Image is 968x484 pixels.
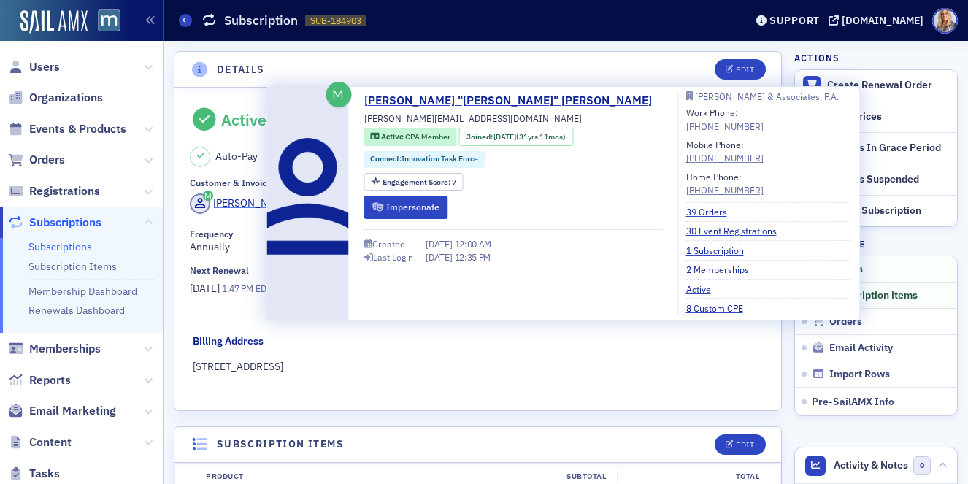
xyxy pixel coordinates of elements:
a: SailAMX [20,10,88,34]
a: [PERSON_NAME] "[PERSON_NAME]" [PERSON_NAME] [364,92,663,110]
span: Users [29,59,60,75]
div: Created [372,240,405,248]
button: Mark as In Grace Period [795,132,957,164]
a: Tasks [8,466,60,482]
div: Active: Active: CPA Member [364,128,457,146]
div: Home Phone: [686,170,764,197]
a: [PHONE_NUMBER] [686,120,764,133]
span: [DATE] [190,282,222,295]
h4: On this page [794,237,958,250]
div: (31yrs 11mos) [493,131,566,143]
span: Memberships [29,341,101,357]
div: Product [196,471,464,483]
button: Edit [715,59,765,80]
a: Connect:Innovation Task Force [370,153,478,165]
a: Subscriptions [28,240,92,253]
div: Total [617,471,770,483]
span: Content [29,434,72,450]
div: 7 [383,178,456,186]
span: SUB-184903 [310,15,361,27]
a: Registrations [8,183,100,199]
span: Events & Products [29,121,126,137]
span: [DATE] [426,238,455,250]
span: Subscription items [829,289,918,302]
span: Import Rows [829,368,890,381]
h4: Actions [794,51,840,64]
button: [DOMAIN_NAME] [829,15,929,26]
div: Work Phone: [686,106,764,133]
h4: Details [217,62,265,77]
span: Orders [29,152,65,168]
div: [PERSON_NAME] [213,196,291,211]
span: [DATE] [426,251,455,263]
a: Reports [8,372,71,388]
div: Connect: [364,151,485,168]
span: Profile [932,8,958,34]
div: Billing Address [193,334,264,349]
div: Frequency [190,228,233,239]
span: Subscriptions [29,215,101,231]
div: Joined: 1993-08-24 00:00:00 [459,128,573,146]
a: Users [8,59,60,75]
div: Create Renewal Order [827,79,950,92]
div: [DOMAIN_NAME] [842,14,923,27]
a: [PHONE_NUMBER] [686,183,764,196]
div: Cancel Subscription [827,204,950,218]
a: 30 Event Registrations [686,224,788,237]
h4: Subscription items [217,437,344,452]
div: Last Login [373,253,413,261]
button: Cancel Subscription [795,195,957,226]
span: Activity & Notes [834,458,908,473]
span: 12:00 AM [455,238,492,250]
span: Email Marketing [29,403,116,419]
a: Active [686,283,722,296]
span: 1:47 PM [222,283,253,294]
div: Support [769,14,820,27]
span: [PERSON_NAME][EMAIL_ADDRESS][DOMAIN_NAME] [364,112,582,125]
span: Reports [29,372,71,388]
div: Sync Prices [827,110,950,123]
span: 0 [913,456,931,475]
a: Content [8,434,72,450]
span: Organizations [29,90,103,106]
button: Mark as Suspended [795,164,957,195]
span: Active [381,131,405,142]
a: [PHONE_NUMBER] [686,151,764,164]
a: 1 Subscription [686,244,755,257]
div: Annually [190,228,588,255]
a: Active CPA Member [370,131,450,143]
div: Edit [736,441,754,449]
span: Connect : [370,153,402,164]
div: Mobile Phone: [686,138,764,165]
a: Membership Dashboard [28,285,137,298]
span: Engagement Score : [383,177,452,187]
span: Registrations [29,183,100,199]
div: Next Renewal [190,265,249,276]
span: Auto-Pay [215,149,258,164]
div: Active [221,110,266,129]
span: Tasks [29,466,60,482]
span: Joined : [466,131,494,143]
img: SailAMX [98,9,120,32]
span: Email Activity [829,342,893,355]
button: Edit [715,434,765,455]
div: [PERSON_NAME] & Associates, P.A. [695,93,839,101]
a: Memberships [8,341,101,357]
a: Renewals Dashboard [28,304,125,317]
a: View Homepage [88,9,120,34]
button: Impersonate [364,196,448,218]
div: Engagement Score: 7 [364,173,464,191]
a: 39 Orders [686,205,738,218]
a: Organizations [8,90,103,106]
span: [DATE] [493,131,516,142]
button: Sync Prices [795,101,957,132]
span: Pre-SailAMX Info [812,395,894,408]
a: [PERSON_NAME] & Associates, P.A. [686,92,852,101]
a: 8 Custom CPE [686,301,754,315]
div: Mark as In Grace Period [827,142,950,155]
span: CPA Member [405,131,450,142]
h1: Subscription [224,12,298,29]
